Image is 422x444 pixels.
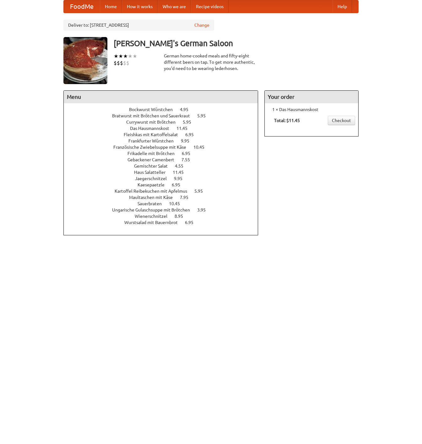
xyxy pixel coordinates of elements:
a: Frankfurter Würstchen 9.95 [128,138,201,143]
span: 9.95 [181,138,196,143]
a: Bratwurst mit Brötchen und Sauerkraut 5.95 [112,113,217,118]
span: 6.95 [172,182,187,187]
span: 5.95 [197,113,212,118]
a: Kartoffel Reibekuchen mit Apfelmus 5.95 [115,189,214,194]
li: $ [126,60,129,67]
span: Kaesepaetzle [138,182,171,187]
span: Gebackener Camenbert [127,157,181,162]
span: 5.95 [183,120,197,125]
a: Sauerbraten 10.45 [138,201,192,206]
a: Recipe videos [191,0,229,13]
span: 10.45 [193,145,211,150]
span: Bratwurst mit Brötchen und Sauerkraut [112,113,196,118]
a: Fleishkas mit Kartoffelsalat 6.95 [124,132,205,137]
a: Maultaschen mit Käse 7.95 [129,195,200,200]
span: Frikadelle mit Brötchen [127,151,181,156]
span: 6.95 [185,132,200,137]
a: Ungarische Gulaschsuppe mit Brötchen 3.95 [112,207,217,212]
span: Wienerschnitzel [135,214,174,219]
a: Checkout [328,116,355,125]
span: Currywurst mit Brötchen [126,120,182,125]
span: Wurstsalad mit Bauernbrot [124,220,184,225]
h4: Menu [64,91,258,103]
h3: [PERSON_NAME]'s German Saloon [114,37,359,50]
span: Fleishkas mit Kartoffelsalat [124,132,184,137]
a: FoodMe [64,0,100,13]
li: $ [123,60,126,67]
a: Bockwurst Würstchen 4.95 [129,107,200,112]
span: Gemischter Salat [134,163,174,169]
span: Haus Salatteller [134,170,172,175]
span: Ungarische Gulaschsuppe mit Brötchen [112,207,196,212]
span: Sauerbraten [138,201,168,206]
div: German home-cooked meals and fifty-eight different beers on tap. To get more authentic, you'd nee... [164,53,258,72]
a: Jaegerschnitzel 9.95 [135,176,194,181]
a: Currywurst mit Brötchen 5.95 [126,120,203,125]
div: Deliver to: [STREET_ADDRESS] [63,19,214,31]
span: Jaegerschnitzel [135,176,173,181]
span: 8.95 [175,214,189,219]
span: 11.45 [173,170,190,175]
span: Das Hausmannskost [130,126,176,131]
a: Gebackener Camenbert 7.55 [127,157,202,162]
li: 1 × Das Hausmannskost [268,106,355,113]
a: Das Hausmannskost 11.45 [130,126,199,131]
span: 4.95 [180,107,195,112]
li: $ [120,60,123,67]
a: Wurstsalad mit Bauernbrot 6.95 [124,220,205,225]
span: 6.95 [185,220,200,225]
li: ★ [128,53,133,60]
a: Change [194,22,209,28]
span: 9.95 [174,176,189,181]
li: ★ [133,53,137,60]
li: ★ [123,53,128,60]
a: Kaesepaetzle 6.95 [138,182,192,187]
span: 5.95 [194,189,209,194]
a: Haus Salatteller 11.45 [134,170,195,175]
a: Wienerschnitzel 8.95 [135,214,195,219]
a: Französische Zwiebelsuppe mit Käse 10.45 [113,145,216,150]
li: $ [117,60,120,67]
span: 10.45 [169,201,186,206]
span: 3.95 [197,207,212,212]
span: 4.55 [175,163,190,169]
a: Home [100,0,122,13]
li: $ [114,60,117,67]
span: 7.55 [181,157,196,162]
span: Frankfurter Würstchen [128,138,180,143]
b: Total: $11.45 [274,118,300,123]
span: Französische Zwiebelsuppe mit Käse [113,145,192,150]
a: Frikadelle mit Brötchen 6.95 [127,151,202,156]
span: 6.95 [182,151,197,156]
img: angular.jpg [63,37,107,84]
span: 11.45 [176,126,194,131]
a: Gemischter Salat 4.55 [134,163,195,169]
span: Maultaschen mit Käse [129,195,179,200]
a: How it works [122,0,158,13]
a: Help [333,0,352,13]
span: Bockwurst Würstchen [129,107,179,112]
a: Who we are [158,0,191,13]
span: Kartoffel Reibekuchen mit Apfelmus [115,189,193,194]
span: 7.95 [180,195,195,200]
h4: Your order [265,91,358,103]
li: ★ [118,53,123,60]
li: ★ [114,53,118,60]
